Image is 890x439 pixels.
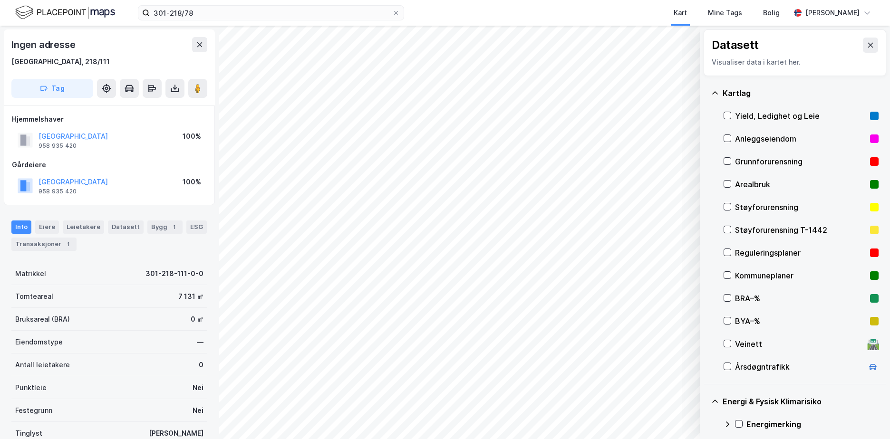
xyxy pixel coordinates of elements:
div: BRA–% [735,293,866,304]
div: Datasett [108,220,144,234]
div: Bruksareal (BRA) [15,314,70,325]
div: [GEOGRAPHIC_DATA], 218/111 [11,56,110,67]
div: 7 131 ㎡ [178,291,203,302]
div: Grunnforurensning [735,156,866,167]
div: Festegrunn [15,405,52,416]
div: Energi & Fysisk Klimarisiko [723,396,879,407]
div: Nei [193,405,203,416]
div: Hjemmelshaver [12,114,207,125]
div: Matrikkel [15,268,46,279]
div: Bolig [763,7,780,19]
div: 0 ㎡ [191,314,203,325]
div: 🛣️ [867,338,880,350]
div: Bygg [147,220,183,234]
iframe: Chat Widget [842,393,890,439]
img: logo.f888ab2527a4732fd821a326f86c7f29.svg [15,4,115,21]
div: BYA–% [735,315,866,327]
div: Mine Tags [708,7,742,19]
div: Ingen adresse [11,37,77,52]
div: Kommuneplaner [735,270,866,281]
div: Info [11,220,31,234]
div: 301-218-111-0-0 [145,268,203,279]
div: Punktleie [15,382,47,393]
div: 0 [199,359,203,371]
div: Eiendomstype [15,336,63,348]
div: Reguleringsplaner [735,247,866,258]
div: 1 [169,222,179,232]
div: Tomteareal [15,291,53,302]
div: Kartlag [723,87,879,99]
button: Tag [11,79,93,98]
div: Yield, Ledighet og Leie [735,110,866,122]
div: ESG [186,220,207,234]
div: Datasett [712,38,759,53]
div: Støyforurensning T-1442 [735,224,866,236]
div: Antall leietakere [15,359,70,371]
input: Søk på adresse, matrikkel, gårdeiere, leietakere eller personer [150,6,392,20]
div: Arealbruk [735,179,866,190]
div: — [197,336,203,348]
div: Transaksjoner [11,238,77,251]
div: [PERSON_NAME] [149,428,203,439]
div: Støyforurensning [735,201,866,213]
div: 100% [183,131,201,142]
div: Eiere [35,220,59,234]
div: 958 935 420 [39,142,77,150]
div: Energimerking [746,419,879,430]
div: 958 935 420 [39,188,77,195]
div: Tinglyst [15,428,42,439]
div: Nei [193,382,203,393]
div: Kart [674,7,687,19]
div: Gårdeiere [12,159,207,171]
div: Årsdøgntrafikk [735,361,863,372]
div: Leietakere [63,220,104,234]
div: [PERSON_NAME] [805,7,860,19]
div: 100% [183,176,201,188]
div: Anleggseiendom [735,133,866,144]
div: Veinett [735,338,863,350]
div: 1 [63,239,73,249]
div: Visualiser data i kartet her. [712,57,878,68]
